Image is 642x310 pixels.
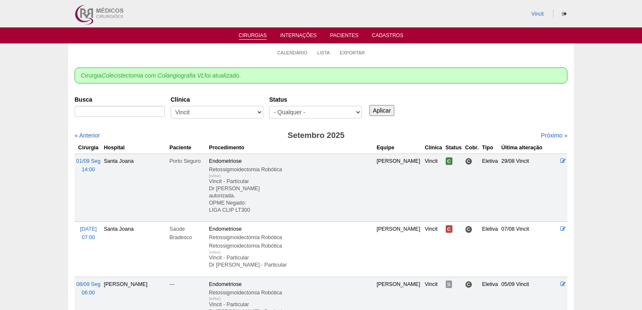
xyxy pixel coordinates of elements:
[446,157,453,165] span: Confirmada
[193,129,439,142] h3: Setembro 2025
[168,142,207,154] th: Paciente
[375,222,423,277] td: [PERSON_NAME]
[169,225,206,242] div: Saúde Bradesco
[209,242,373,250] div: Retossigmoidectomia Robótica
[209,254,373,269] p: Vincit - Particular Dr [PERSON_NAME] - Particular
[82,235,95,240] span: 07:00
[80,226,97,240] a: [DATE] 07:00
[171,95,263,104] label: Clínica
[102,72,204,79] em: Colecistectomia com Colangiografia VL
[465,226,472,233] span: Consultório
[446,280,452,288] span: Suspensa
[500,222,559,277] td: 07/08 Vincit
[207,142,375,154] th: Procedimento
[76,281,100,287] span: 08/09 Seg
[375,142,423,154] th: Equipe
[75,95,165,104] label: Busca
[444,142,464,154] th: Status
[209,248,221,256] div: [editar]
[562,11,567,16] i: Sair
[560,226,566,232] a: Editar
[76,281,100,296] a: 08/09 Seg 06:00
[75,106,165,117] input: Digite os termos que você deseja procurar.
[532,11,544,17] a: Vincit
[423,154,444,221] td: Vincit
[330,32,358,41] a: Pacientes
[463,142,480,154] th: Cobr.
[76,158,100,164] span: 01/09 Seg
[209,172,221,180] div: [editar]
[80,226,97,232] span: [DATE]
[465,281,472,288] span: Consultório
[209,288,373,297] div: Retossigmoidectomia Robótica
[340,50,365,56] a: Exportar
[317,50,330,56] a: Lista
[277,50,308,56] a: Calendário
[209,178,373,214] p: Vincit - Particular Dr [PERSON_NAME] autorizada. OPME Negado: LIGA CLIP LT300
[280,32,317,41] a: Internações
[480,142,500,154] th: Tipo
[465,158,472,165] span: Consultório
[480,222,500,277] td: Eletiva
[169,157,206,165] div: Porto Seguro
[82,290,95,296] span: 06:00
[500,142,559,154] th: Última alteração
[82,167,95,173] span: 14:00
[102,154,168,221] td: Santa Joana
[500,154,559,221] td: 29/08 Vincit
[372,32,404,41] a: Cadastros
[446,225,453,233] span: Cancelada
[541,132,567,139] a: Próximo »
[209,165,373,174] div: Retossigmoidectomia Robótica
[423,142,444,154] th: Clínica
[423,222,444,277] td: Vincit
[75,132,100,139] a: « Anterior
[102,222,168,277] td: Santa Joana
[102,142,168,154] th: Hospital
[75,142,102,154] th: Cirurgia
[369,105,394,116] input: Aplicar
[207,154,375,221] td: Endometriose
[560,158,566,164] a: Editar
[209,294,221,303] div: [editar]
[207,222,375,277] td: Endometriose
[209,233,373,242] div: Retossigmoidectomia Robótica
[269,95,362,104] label: Status
[560,281,566,287] a: Editar
[375,154,423,221] td: [PERSON_NAME]
[169,280,206,288] div: —
[75,67,567,84] div: Cirurgia foi atualizado.
[76,158,100,173] a: 01/09 Seg 14:00
[480,154,500,221] td: Eletiva
[239,32,267,40] a: Cirurgias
